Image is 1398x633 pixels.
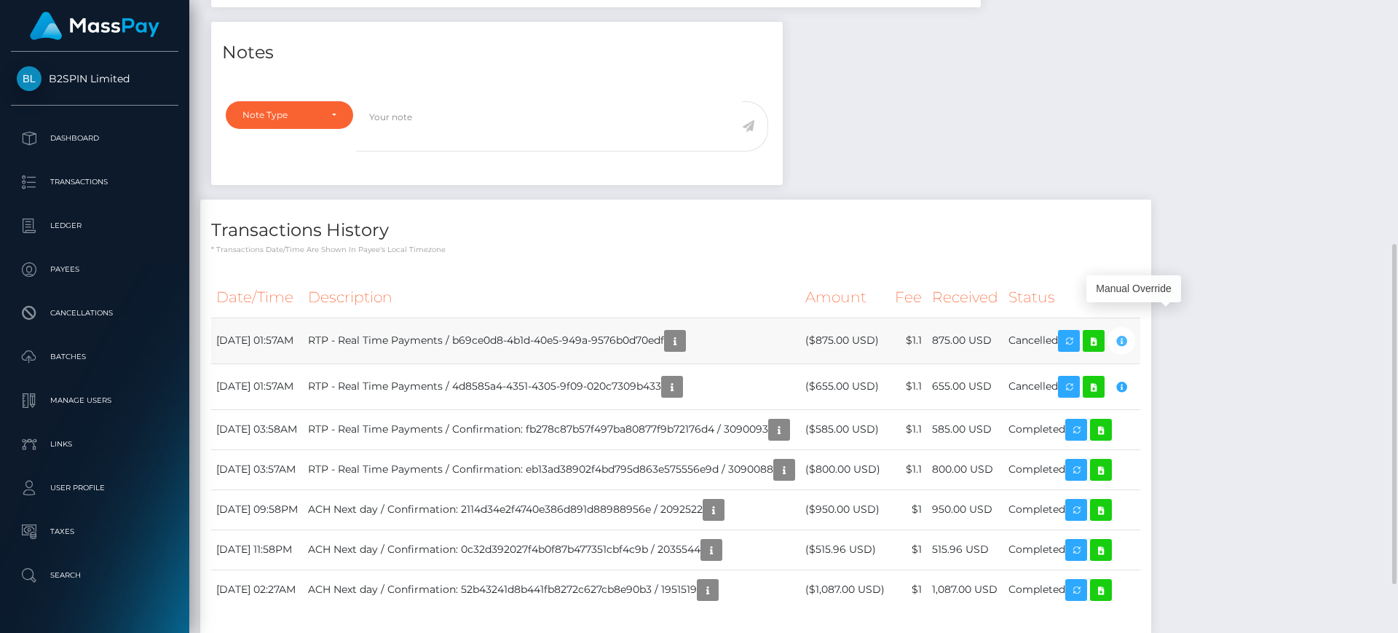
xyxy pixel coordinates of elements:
[927,490,1003,530] td: 950.00 USD
[11,72,178,85] span: B2SPIN Limited
[11,164,178,200] a: Transactions
[17,477,173,499] p: User Profile
[17,259,173,280] p: Payees
[1003,409,1140,449] td: Completed
[927,363,1003,409] td: 655.00 USD
[11,382,178,419] a: Manage Users
[211,318,303,363] td: [DATE] 01:57AM
[800,278,890,318] th: Amount
[17,521,173,543] p: Taxes
[242,109,320,121] div: Note Type
[211,278,303,318] th: Date/Time
[211,409,303,449] td: [DATE] 03:58AM
[890,530,927,570] td: $1
[927,449,1003,490] td: 800.00 USD
[211,490,303,530] td: [DATE] 09:58PM
[17,66,42,91] img: B2SPIN Limited
[11,557,178,594] a: Search
[890,490,927,530] td: $1
[222,40,772,66] h4: Notes
[11,295,178,331] a: Cancellations
[800,409,890,449] td: ($585.00 USD)
[11,120,178,157] a: Dashboard
[890,449,927,490] td: $1.1
[303,363,800,409] td: RTP - Real Time Payments / 4d8585a4-4351-4305-9f09-020c7309b433
[211,218,1140,243] h4: Transactions History
[927,530,1003,570] td: 515.96 USD
[800,449,890,490] td: ($800.00 USD)
[1003,570,1140,610] td: Completed
[17,127,173,149] p: Dashboard
[11,208,178,244] a: Ledger
[890,570,927,610] td: $1
[1003,318,1140,363] td: Cancelled
[303,409,800,449] td: RTP - Real Time Payments / Confirmation: fb278c87b57f497ba80877f9b72176d4 / 3090093
[890,278,927,318] th: Fee
[17,215,173,237] p: Ledger
[1086,275,1181,302] div: Manual Override
[890,363,927,409] td: $1.1
[800,318,890,363] td: ($875.00 USD)
[303,490,800,530] td: ACH Next day / Confirmation: 2114d34e2f4740e386d891d88988956e / 2092522
[17,390,173,412] p: Manage Users
[303,318,800,363] td: RTP - Real Time Payments / b69ce0d8-4b1d-40e5-949a-9576b0d70edf
[11,339,178,375] a: Batches
[11,426,178,463] a: Links
[800,363,890,409] td: ($655.00 USD)
[927,318,1003,363] td: 875.00 USD
[17,433,173,455] p: Links
[17,565,173,586] p: Search
[30,12,159,40] img: MassPay Logo
[1003,363,1140,409] td: Cancelled
[11,470,178,506] a: User Profile
[800,570,890,610] td: ($1,087.00 USD)
[303,530,800,570] td: ACH Next day / Confirmation: 0c32d392027f4b0f87b477351cbf4c9b / 2035544
[1003,278,1140,318] th: Status
[211,530,303,570] td: [DATE] 11:58PM
[890,409,927,449] td: $1.1
[1003,490,1140,530] td: Completed
[11,514,178,550] a: Taxes
[800,530,890,570] td: ($515.96 USD)
[17,171,173,193] p: Transactions
[303,278,800,318] th: Description
[226,101,353,129] button: Note Type
[1003,530,1140,570] td: Completed
[211,449,303,490] td: [DATE] 03:57AM
[1003,449,1140,490] td: Completed
[17,346,173,368] p: Batches
[303,449,800,490] td: RTP - Real Time Payments / Confirmation: eb13ad38902f4bd795d863e575556e9d / 3090088
[211,363,303,409] td: [DATE] 01:57AM
[211,570,303,610] td: [DATE] 02:27AM
[800,490,890,530] td: ($950.00 USD)
[927,278,1003,318] th: Received
[927,409,1003,449] td: 585.00 USD
[890,318,927,363] td: $1.1
[17,302,173,324] p: Cancellations
[211,244,1140,255] p: * Transactions date/time are shown in payee's local timezone
[303,570,800,610] td: ACH Next day / Confirmation: 52b43241d8b441fb8272c627cb8e90b3 / 1951519
[11,251,178,288] a: Payees
[927,570,1003,610] td: 1,087.00 USD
